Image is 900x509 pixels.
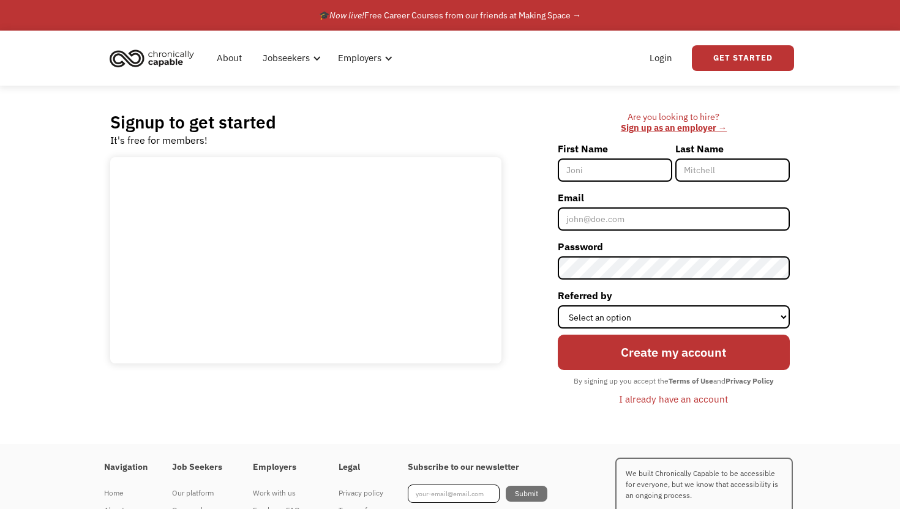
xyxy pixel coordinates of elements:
h4: Legal [339,462,383,473]
label: Referred by [558,286,790,305]
div: Jobseekers [263,51,310,65]
input: Create my account [558,335,790,370]
a: Privacy policy [339,485,383,502]
div: Privacy policy [339,486,383,500]
a: Work with us [253,485,314,502]
div: Our platform [172,486,228,500]
h2: Signup to get started [110,111,276,133]
a: I already have an account [610,388,737,409]
a: Our platform [172,485,228,502]
strong: Terms of Use [669,376,713,385]
form: Member-Signup-Form [558,139,790,409]
em: Now live! [329,10,364,21]
a: Login [642,39,680,78]
h4: Job Seekers [172,462,228,473]
div: Are you looking to hire? ‍ [558,111,790,134]
a: About [209,39,249,78]
form: Footer Newsletter [408,485,547,503]
div: 🎓 Free Career Courses from our friends at Making Space → [319,8,581,23]
div: It's free for members! [110,133,208,147]
h4: Subscribe to our newsletter [408,462,547,473]
div: Employers [331,39,396,78]
label: Last Name [675,139,790,158]
div: Jobseekers [255,39,324,78]
div: Employers [338,51,381,65]
input: Joni [558,158,672,182]
img: Chronically Capable logo [106,45,198,72]
label: First Name [558,139,672,158]
a: Sign up as an employer → [621,122,727,133]
div: Work with us [253,486,314,500]
a: Get Started [692,45,794,71]
input: Mitchell [675,158,790,182]
input: john@doe.com [558,207,790,231]
h4: Navigation [104,462,148,473]
input: your-email@email.com [408,485,500,503]
div: Home [104,486,148,500]
label: Email [558,188,790,207]
input: Submit [506,486,547,502]
div: By signing up you accept the and [568,373,779,389]
a: home [106,45,203,72]
a: Home [104,485,148,502]
label: Password [558,237,790,256]
strong: Privacy Policy [726,376,773,385]
div: I already have an account [619,392,728,406]
h4: Employers [253,462,314,473]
